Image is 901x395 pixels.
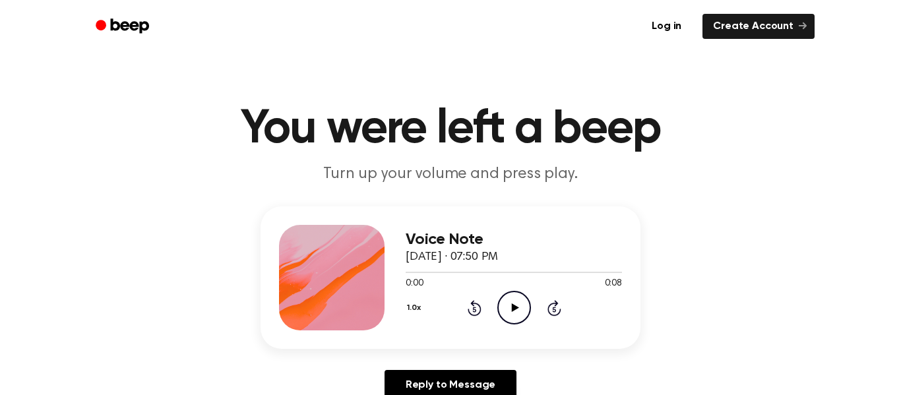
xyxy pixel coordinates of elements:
span: 0:08 [605,277,622,291]
p: Turn up your volume and press play. [197,164,704,185]
button: 1.0x [406,297,425,319]
span: [DATE] · 07:50 PM [406,251,498,263]
a: Beep [86,14,161,40]
span: 0:00 [406,277,423,291]
a: Create Account [702,14,815,39]
h1: You were left a beep [113,106,788,153]
a: Log in [638,11,695,42]
h3: Voice Note [406,231,622,249]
